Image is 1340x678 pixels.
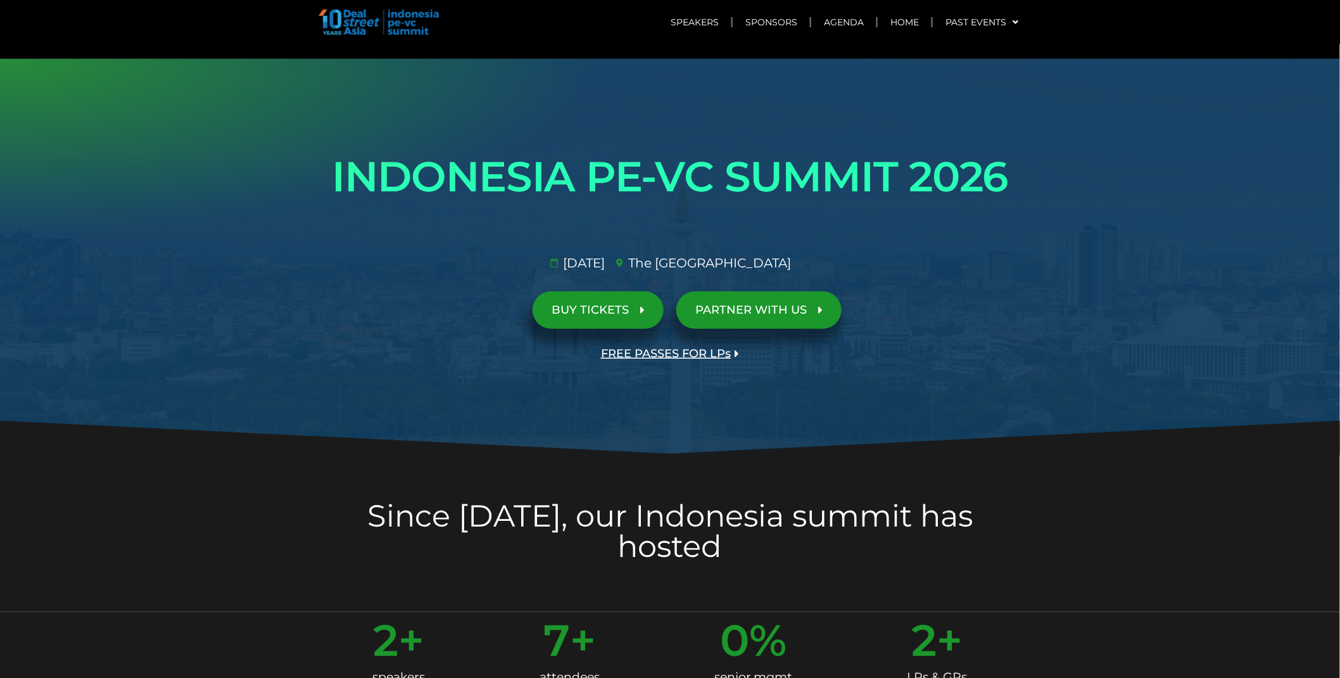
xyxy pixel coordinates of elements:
[570,618,600,662] span: +
[373,618,398,662] span: 2
[315,501,1025,561] h2: Since [DATE], our Indonesia summit has hosted
[601,348,731,360] span: FREE PASSES FOR LPs
[543,618,570,662] span: 7
[398,618,425,662] span: +
[878,8,932,37] a: Home
[937,618,968,662] span: +
[582,335,758,373] a: FREE PASSES FOR LPs
[811,8,876,37] a: Agenda
[749,618,793,662] span: %
[733,8,810,37] a: Sponsors
[533,291,664,329] a: BUY TICKETS
[676,291,842,329] a: PARTNER WITH US
[560,253,605,272] span: [DATE]​
[695,304,807,316] span: PARTNER WITH US
[912,618,937,662] span: 2
[720,618,749,662] span: 0
[626,253,792,272] span: The [GEOGRAPHIC_DATA]​
[315,141,1025,212] h1: INDONESIA PE-VC SUMMIT 2026
[933,8,1031,37] a: Past Events
[658,8,731,37] a: Speakers
[552,304,629,316] span: BUY TICKETS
